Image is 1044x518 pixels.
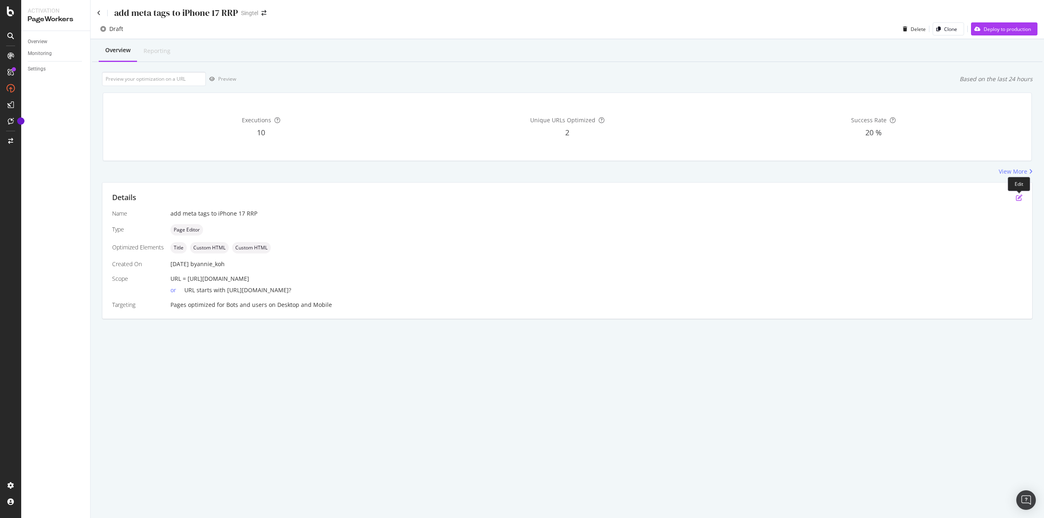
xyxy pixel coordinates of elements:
div: Overview [28,37,47,46]
div: PageWorkers [28,15,84,24]
div: or [170,286,184,294]
div: Clone [944,26,957,33]
span: Title [174,245,184,250]
div: by annie_koh [190,260,225,268]
span: 20 % [865,128,882,137]
div: add meta tags to iPhone 17 RRP [170,209,1022,218]
a: View More [999,168,1033,176]
div: Edit [1008,177,1030,191]
div: Name [112,209,164,218]
a: Click to go back [97,10,101,16]
div: Targeting [112,301,164,309]
span: 10 [257,128,265,137]
a: Overview [28,37,84,46]
div: Preview [218,75,236,82]
div: Tooltip anchor [17,117,24,125]
a: Monitoring [28,49,84,58]
div: neutral label [170,224,203,236]
span: Page Editor [174,227,200,232]
div: Settings [28,65,46,73]
div: Reporting [144,47,170,55]
div: Activation [28,7,84,15]
span: URL = [URL][DOMAIN_NAME] [170,275,249,282]
div: add meta tags to iPhone 17 RRP [114,7,238,19]
div: neutral label [232,242,271,253]
span: URL starts with [URL][DOMAIN_NAME]? [184,286,291,294]
span: Executions [242,116,271,124]
a: Settings [28,65,84,73]
div: Open Intercom Messenger [1016,490,1036,510]
div: pen-to-square [1016,194,1022,201]
div: Singtel [241,9,258,17]
span: Unique URLs Optimized [530,116,595,124]
div: neutral label [190,242,229,253]
div: Desktop and Mobile [277,301,332,309]
div: Optimized Elements [112,243,164,251]
div: Scope [112,275,164,283]
button: Clone [933,22,964,35]
div: Delete [911,26,926,33]
div: neutral label [170,242,187,253]
button: Preview [206,73,236,86]
div: Created On [112,260,164,268]
div: Bots and users [226,301,267,309]
span: Success Rate [851,116,887,124]
div: arrow-right-arrow-left [261,10,266,16]
div: Type [112,225,164,234]
span: Custom HTML [235,245,268,250]
div: Deploy to production [984,26,1031,33]
div: Draft [109,25,123,33]
span: 2 [565,128,569,137]
button: Deploy to production [971,22,1037,35]
button: Delete [900,22,926,35]
input: Preview your optimization on a URL [102,72,206,86]
div: View More [999,168,1027,176]
span: Custom HTML [193,245,226,250]
div: Pages optimized for on [170,301,1022,309]
div: [DATE] [170,260,1022,268]
div: Monitoring [28,49,52,58]
div: Details [112,192,136,203]
div: Based on the last 24 hours [960,75,1033,83]
div: Overview [105,46,130,54]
